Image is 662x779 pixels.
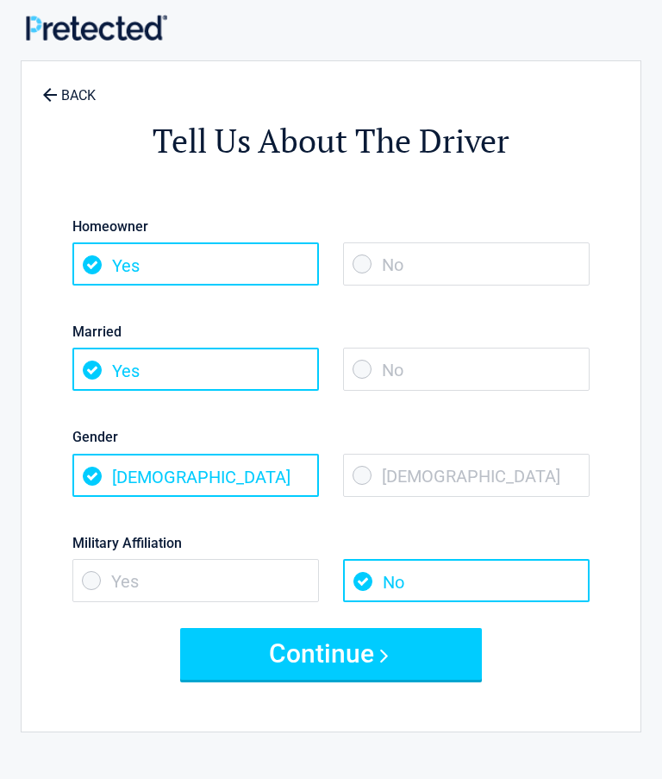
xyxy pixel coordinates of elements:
[72,320,590,343] label: Married
[343,454,590,497] span: [DEMOGRAPHIC_DATA]
[30,119,632,163] h2: Tell Us About The Driver
[72,242,319,286] span: Yes
[72,425,590,449] label: Gender
[343,348,590,391] span: No
[343,242,590,286] span: No
[72,348,319,391] span: Yes
[72,454,319,497] span: [DEMOGRAPHIC_DATA]
[343,559,590,602] span: No
[39,72,99,103] a: BACK
[72,559,319,602] span: Yes
[72,531,590,555] label: Military Affiliation
[72,215,590,238] label: Homeowner
[180,628,482,680] button: Continue
[26,15,167,41] img: Main Logo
